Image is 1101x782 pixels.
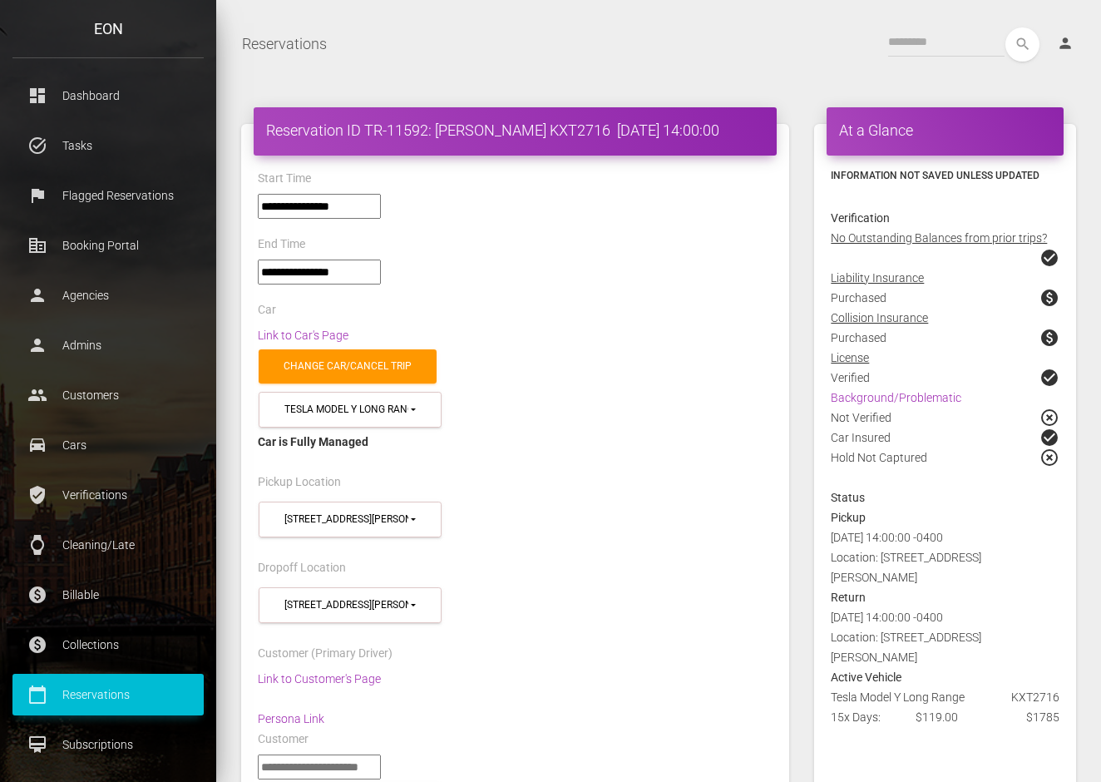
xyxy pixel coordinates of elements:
[12,374,204,416] a: people Customers
[818,408,1072,428] div: Not Verified
[1039,408,1059,428] span: highlight_off
[12,424,204,466] a: drive_eta Cars
[818,687,1072,707] div: Tesla Model Y Long Range
[831,168,1059,183] h6: Information not saved unless updated
[259,587,442,623] button: 127 Montgomery St. (07302)
[12,275,204,316] a: person Agencies
[1026,707,1059,727] span: $1785
[25,183,191,208] p: Flagged Reservations
[12,574,204,616] a: paid Billable
[831,311,928,324] u: Collision Insurance
[25,732,191,757] p: Subscriptions
[258,329,348,342] a: Link to Car's Page
[831,491,865,504] strong: Status
[12,75,204,116] a: dashboard Dashboard
[259,349,437,384] a: Change car/cancel trip
[258,646,393,662] label: Customer (Primary Driver)
[831,591,866,604] strong: Return
[25,433,191,458] p: Cars
[831,611,981,664] span: [DATE] 14:00:00 -0400 Location: [STREET_ADDRESS][PERSON_NAME]
[258,712,324,725] a: Persona Link
[258,171,311,187] label: Start Time
[12,324,204,366] a: person Admins
[1039,428,1059,448] span: check_circle
[25,83,191,108] p: Dashboard
[258,672,381,685] a: Link to Customer's Page
[258,302,276,319] label: Car
[25,233,191,258] p: Booking Portal
[818,288,1072,308] div: Purchased
[25,283,191,308] p: Agencies
[266,120,764,141] h4: Reservation ID TR-11592: [PERSON_NAME] KXT2716 [DATE] 14:00:00
[818,448,1072,488] div: Hold Not Captured
[12,474,204,516] a: verified_user Verifications
[259,392,442,428] button: Tesla Model Y Long Range (KXT2716 in 11201)
[903,707,988,727] div: $119.00
[839,120,1051,141] h4: At a Glance
[831,391,961,404] a: Background/Problematic
[25,333,191,358] p: Admins
[831,211,890,225] strong: Verification
[1039,368,1059,388] span: check_circle
[12,674,204,715] a: calendar_today Reservations
[1039,248,1059,268] span: check_circle
[818,707,903,727] div: 15x Days:
[258,236,305,253] label: End Time
[1039,448,1059,468] span: highlight_off
[284,403,408,417] div: Tesla Model Y Long Range (KXT2716 in 11201)
[818,428,1072,448] div: Car Insured
[1039,328,1059,348] span: paid
[258,432,773,452] div: Car is Fully Managed
[258,560,346,577] label: Dropoff Location
[12,524,204,566] a: watch Cleaning/Late
[12,125,204,166] a: task_alt Tasks
[831,531,981,584] span: [DATE] 14:00:00 -0400 Location: [STREET_ADDRESS][PERSON_NAME]
[284,512,408,527] div: [STREET_ADDRESS][PERSON_NAME]
[12,724,204,765] a: card_membership Subscriptions
[12,175,204,216] a: flag Flagged Reservations
[1044,27,1089,61] a: person
[831,511,866,524] strong: Pickup
[258,474,341,491] label: Pickup Location
[284,598,408,612] div: [STREET_ADDRESS][PERSON_NAME]
[831,671,901,684] strong: Active Vehicle
[12,624,204,666] a: paid Collections
[258,731,309,748] label: Customer
[242,23,327,65] a: Reservations
[25,133,191,158] p: Tasks
[25,483,191,507] p: Verifications
[818,328,1072,348] div: Purchased
[831,231,1047,245] u: No Outstanding Balances from prior trips?
[25,532,191,557] p: Cleaning/Late
[25,632,191,657] p: Collections
[831,351,869,364] u: License
[25,383,191,408] p: Customers
[25,682,191,707] p: Reservations
[1011,687,1059,707] span: KXT2716
[1005,27,1039,62] button: search
[831,271,924,285] u: Liability Insurance
[12,225,204,266] a: corporate_fare Booking Portal
[25,582,191,607] p: Billable
[259,502,442,537] button: 127 Montgomery St. (07302)
[818,368,1072,388] div: Verified
[1057,35,1074,52] i: person
[1039,288,1059,308] span: paid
